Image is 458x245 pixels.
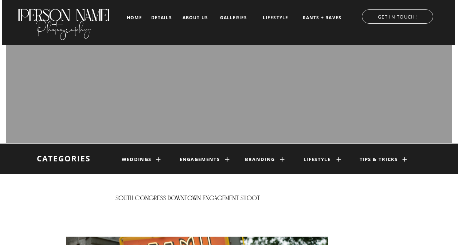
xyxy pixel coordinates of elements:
[219,15,249,20] a: galleries
[17,6,110,18] a: [PERSON_NAME]
[17,14,110,38] a: Photography
[126,15,143,20] a: home
[121,157,152,162] a: weddings
[244,157,275,162] a: branding
[32,154,96,164] h1: categories
[357,157,401,162] a: TIPS & TRICKS
[257,15,294,20] a: LIFESTYLE
[300,157,334,162] a: lifestyle
[355,12,441,19] a: GET IN TOUCH!
[80,193,295,234] h1: South Congress Downtown Engagement Shoot
[180,15,211,20] a: about us
[151,15,172,20] a: details
[302,15,342,20] a: RANTS + RAVES
[180,157,217,162] a: engagements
